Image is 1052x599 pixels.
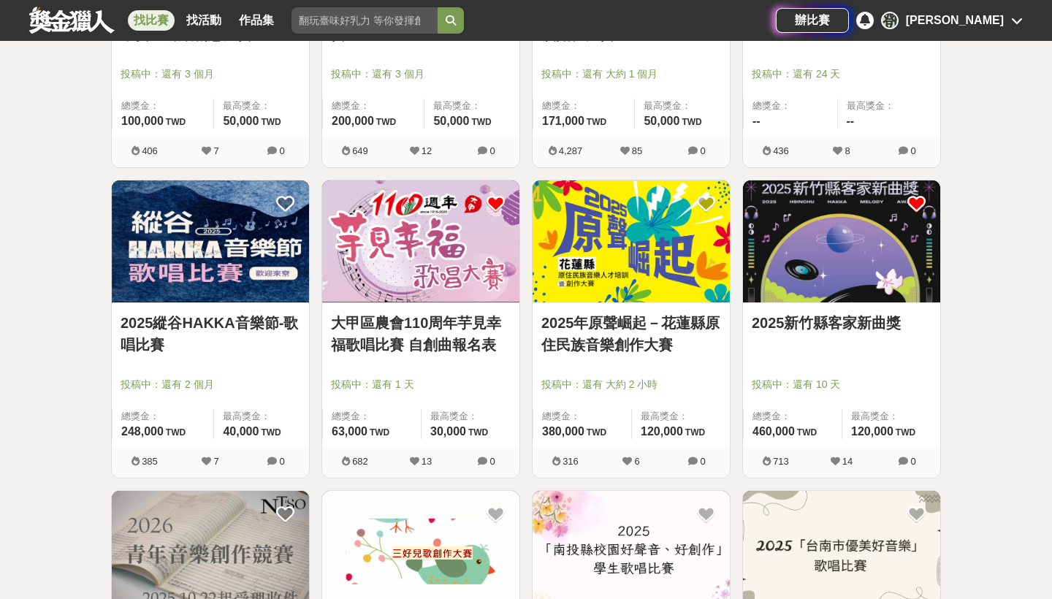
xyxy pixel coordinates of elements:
[121,425,164,438] span: 248,000
[851,425,893,438] span: 120,000
[644,99,721,113] span: 最高獎金：
[121,312,300,356] a: 2025縱谷HAKKA音樂節-歌唱比賽
[851,409,931,424] span: 最高獎金：
[422,145,432,156] span: 12
[563,456,579,467] span: 316
[700,456,705,467] span: 0
[291,7,438,34] input: 翻玩臺味好乳力 等你發揮創意！
[223,409,300,424] span: 最高獎金：
[700,145,705,156] span: 0
[541,66,721,82] span: 投稿中：還有 大約 1 個月
[752,377,931,392] span: 投稿中：還有 10 天
[910,456,915,467] span: 0
[223,425,259,438] span: 40,000
[842,456,853,467] span: 14
[587,427,606,438] span: TWD
[685,427,705,438] span: TWD
[644,115,679,127] span: 50,000
[632,145,642,156] span: 85
[910,145,915,156] span: 0
[376,117,396,127] span: TWD
[332,425,367,438] span: 63,000
[166,117,186,127] span: TWD
[322,180,519,302] img: Cover Image
[430,409,511,424] span: 最高獎金：
[121,99,205,113] span: 總獎金：
[776,8,849,33] a: 辦比賽
[332,115,374,127] span: 200,000
[331,312,511,356] a: 大甲區農會110周年芋見幸福歌唱比賽 自創曲報名表
[142,145,158,156] span: 406
[121,66,300,82] span: 投稿中：還有 3 個月
[112,180,309,303] a: Cover Image
[752,99,828,113] span: 總獎金：
[542,99,625,113] span: 總獎金：
[370,427,389,438] span: TWD
[489,456,495,467] span: 0
[541,312,721,356] a: 2025年原聲崛起－花蓮縣原住民族音樂創作大賽
[587,117,606,127] span: TWD
[541,377,721,392] span: 投稿中：還有 大約 2 小時
[261,427,281,438] span: TWD
[331,66,511,82] span: 投稿中：還有 3 個月
[847,115,855,127] span: --
[489,145,495,156] span: 0
[682,117,701,127] span: TWD
[471,117,491,127] span: TWD
[847,99,932,113] span: 最高獎金：
[906,12,1004,29] div: [PERSON_NAME]
[352,145,368,156] span: 649
[533,180,730,303] a: Cover Image
[752,409,833,424] span: 總獎金：
[542,115,584,127] span: 171,000
[142,456,158,467] span: 385
[641,409,721,424] span: 最高獎金：
[352,456,368,467] span: 682
[634,456,639,467] span: 6
[213,145,218,156] span: 7
[223,115,259,127] span: 50,000
[845,145,850,156] span: 8
[533,180,730,302] img: Cover Image
[422,456,432,467] span: 13
[641,425,683,438] span: 120,000
[881,12,899,29] div: 鄧
[752,425,795,438] span: 460,000
[331,377,511,392] span: 投稿中：還有 1 天
[773,145,789,156] span: 436
[261,117,281,127] span: TWD
[166,427,186,438] span: TWD
[797,427,817,438] span: TWD
[121,409,205,424] span: 總獎金：
[773,456,789,467] span: 713
[433,99,511,113] span: 最高獎金：
[542,425,584,438] span: 380,000
[743,180,940,302] img: Cover Image
[332,409,412,424] span: 總獎金：
[233,10,280,31] a: 作品集
[121,377,300,392] span: 投稿中：還有 2 個月
[213,456,218,467] span: 7
[896,427,915,438] span: TWD
[279,145,284,156] span: 0
[542,409,622,424] span: 總獎金：
[743,180,940,303] a: Cover Image
[468,427,488,438] span: TWD
[752,115,761,127] span: --
[559,145,583,156] span: 4,287
[279,456,284,467] span: 0
[430,425,466,438] span: 30,000
[752,66,931,82] span: 投稿中：還有 24 天
[752,312,931,334] a: 2025新竹縣客家新曲獎
[112,180,309,302] img: Cover Image
[332,99,415,113] span: 總獎金：
[223,99,300,113] span: 最高獎金：
[433,115,469,127] span: 50,000
[322,180,519,303] a: Cover Image
[121,115,164,127] span: 100,000
[180,10,227,31] a: 找活動
[128,10,175,31] a: 找比賽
